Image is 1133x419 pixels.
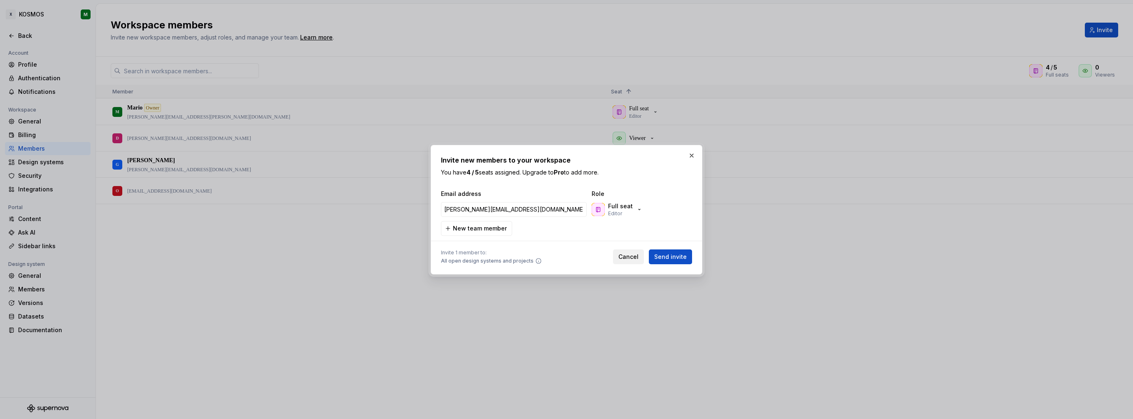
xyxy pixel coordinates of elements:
p: Full seat [608,202,633,210]
button: New team member [441,221,512,236]
span: Invite 1 member to: [441,249,542,256]
p: You have seats assigned. Upgrade to to add more. [441,168,692,177]
span: All open design systems and projects [441,258,534,264]
h2: Invite new members to your workspace [441,155,692,165]
p: Editor [608,210,622,217]
button: Full seatEditor [590,201,646,218]
b: Pro [554,169,564,176]
button: Send invite [649,249,692,264]
b: 4 / 5 [466,169,479,176]
button: Cancel [613,249,644,264]
span: New team member [453,224,507,233]
span: Role [592,190,674,198]
span: Email address [441,190,588,198]
span: Cancel [618,253,639,261]
span: Send invite [654,253,687,261]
